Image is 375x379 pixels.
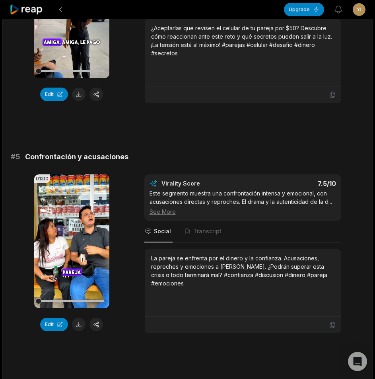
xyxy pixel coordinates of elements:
[151,254,334,287] div: La pareja se enfrenta por el dinero y la confianza. Acusaciones, reproches y emociones a [PERSON_...
[34,174,109,308] video: Your browser does not support mp4 format.
[144,221,341,242] nav: Tabs
[161,180,247,188] div: Virality Score
[150,207,336,216] div: See More
[154,227,171,235] span: Social
[40,88,68,101] button: Edit
[348,352,367,371] div: Open Intercom Messenger
[40,318,68,331] button: Edit
[284,3,324,16] button: Upgrade
[193,227,222,235] span: Transcript
[11,151,20,162] span: # 5
[251,180,336,188] div: 7.5 /10
[151,24,334,57] div: ¿Aceptarías que revisen el celular de tu pareja por $50? Descubre cómo reaccionan ante este reto ...
[25,151,128,162] span: Confrontación y acusaciones
[150,189,336,216] div: Este segmento muestra una confrontación intensa y emocional, con acusaciones directas y reproches...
